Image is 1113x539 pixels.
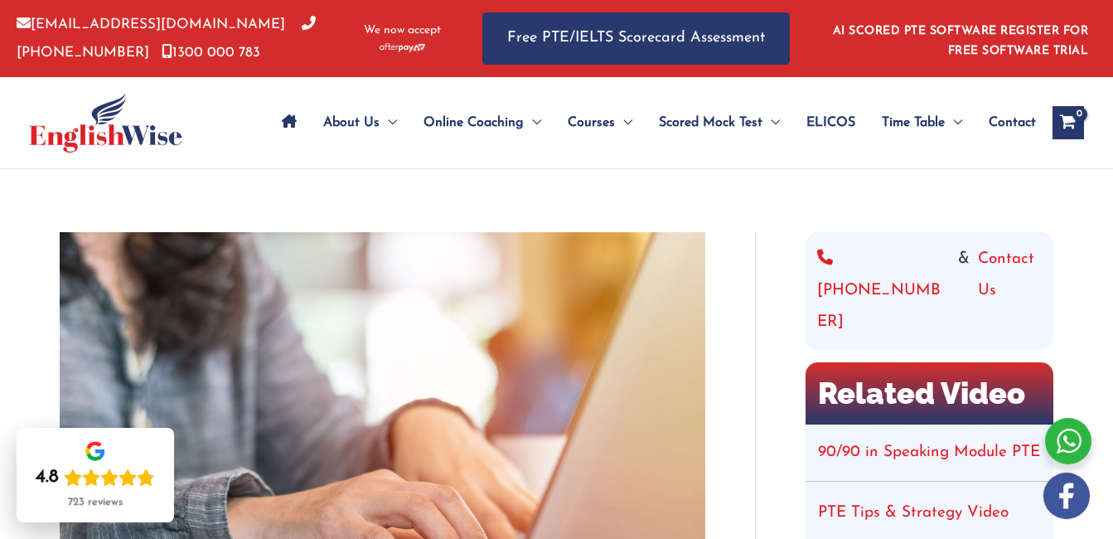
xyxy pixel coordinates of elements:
div: Rating: 4.8 out of 5 [36,466,155,489]
a: 1300 000 783 [162,46,260,60]
span: Menu Toggle [762,94,780,152]
span: Scored Mock Test [659,94,762,152]
a: Online CoachingMenu Toggle [410,94,554,152]
span: Menu Toggle [380,94,397,152]
a: Time TableMenu Toggle [869,94,975,152]
a: Contact Us [978,244,1042,338]
span: Menu Toggle [945,94,962,152]
span: Courses [568,94,615,152]
img: cropped-ew-logo [29,93,182,153]
div: 4.8 [36,466,59,489]
span: ELICOS [806,94,855,152]
a: CoursesMenu Toggle [554,94,646,152]
span: Menu Toggle [615,94,632,152]
span: About Us [323,94,380,152]
img: Afterpay-Logo [380,43,425,52]
span: Contact [989,94,1036,152]
a: Scored Mock TestMenu Toggle [646,94,793,152]
a: Free PTE/IELTS Scorecard Assessment [482,12,790,65]
aside: Header Widget 1 [823,12,1096,66]
a: [EMAIL_ADDRESS][DOMAIN_NAME] [17,17,285,32]
span: We now accept [364,22,441,39]
h2: Related Video [806,362,1053,424]
a: About UsMenu Toggle [310,94,410,152]
nav: Site Navigation: Main Menu [269,94,1036,152]
span: Menu Toggle [524,94,541,152]
a: 90/90 in Speaking Module PTE [818,444,1040,460]
span: Online Coaching [423,94,524,152]
a: [PHONE_NUMBER] [17,17,316,59]
a: [PHONE_NUMBER] [817,244,950,338]
span: Time Table [882,94,945,152]
a: AI SCORED PTE SOFTWARE REGISTER FOR FREE SOFTWARE TRIAL [833,25,1089,57]
a: Contact [975,94,1036,152]
a: View Shopping Cart, empty [1053,106,1084,139]
img: white-facebook.png [1043,473,1090,519]
a: ELICOS [793,94,869,152]
div: & [817,244,1042,338]
div: 723 reviews [68,496,123,509]
a: PTE Tips & Strategy Video [818,505,1009,521]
